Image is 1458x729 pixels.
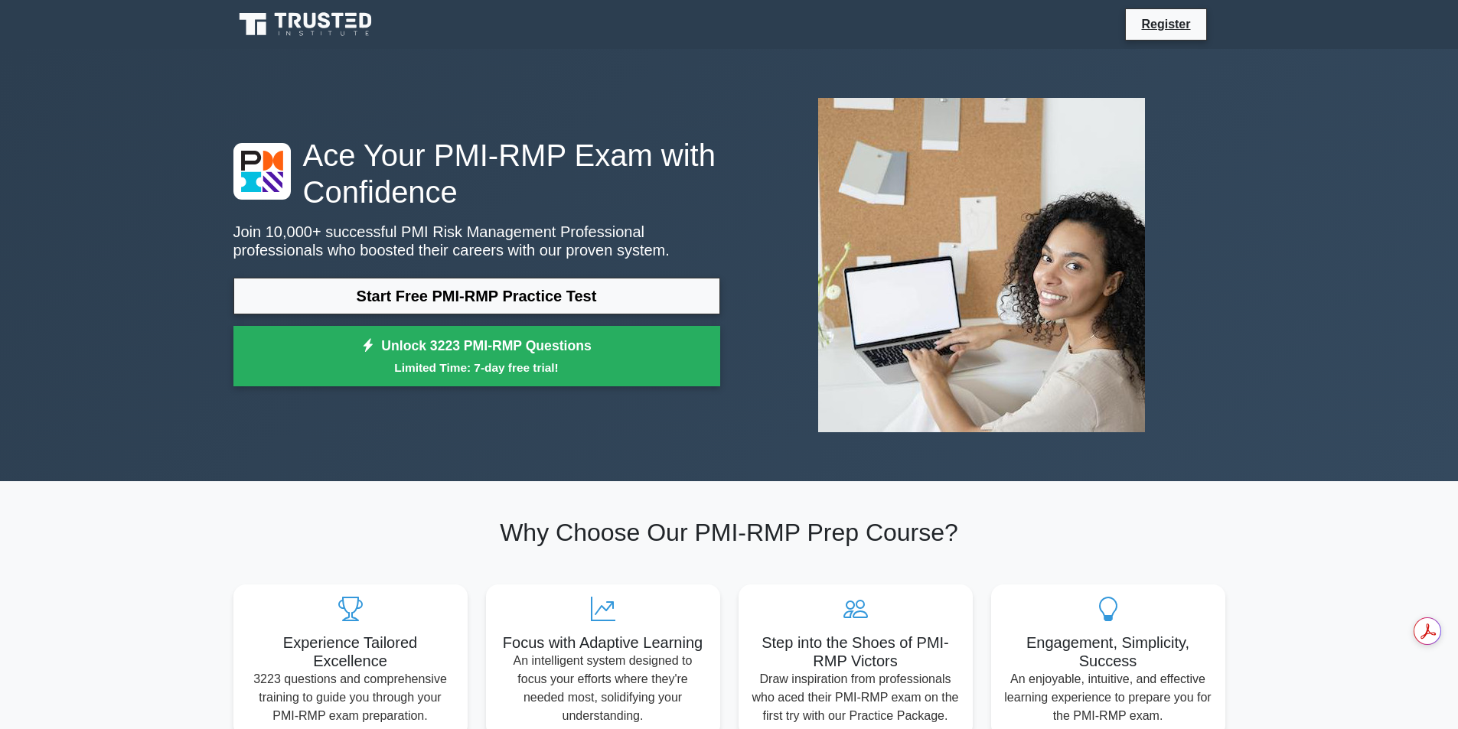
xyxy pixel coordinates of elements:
h5: Engagement, Simplicity, Success [1003,633,1213,670]
h5: Experience Tailored Excellence [246,633,455,670]
h5: Focus with Adaptive Learning [498,633,708,652]
p: An intelligent system designed to focus your efforts where they're needed most, solidifying your ... [498,652,708,725]
p: Draw inspiration from professionals who aced their PMI-RMP exam on the first try with our Practic... [751,670,961,725]
a: Start Free PMI-RMP Practice Test [233,278,720,314]
p: An enjoyable, intuitive, and effective learning experience to prepare you for the PMI-RMP exam. [1003,670,1213,725]
h1: Ace Your PMI-RMP Exam with Confidence [233,137,720,210]
p: 3223 questions and comprehensive training to guide you through your PMI-RMP exam preparation. [246,670,455,725]
h2: Why Choose Our PMI-RMP Prep Course? [233,518,1225,547]
h5: Step into the Shoes of PMI-RMP Victors [751,633,961,670]
small: Limited Time: 7-day free trial! [253,359,701,376]
a: Register [1132,15,1199,34]
a: Unlock 3223 PMI-RMP QuestionsLimited Time: 7-day free trial! [233,326,720,387]
p: Join 10,000+ successful PMI Risk Management Professional professionals who boosted their careers ... [233,223,720,259]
